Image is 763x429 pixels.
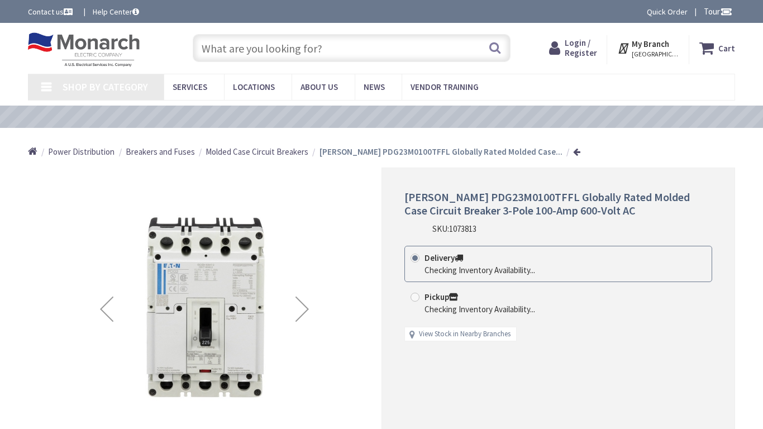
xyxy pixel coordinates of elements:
[48,146,115,157] span: Power Distribution
[206,146,308,158] a: Molded Case Circuit Breakers
[173,82,207,92] span: Services
[632,50,679,59] span: [GEOGRAPHIC_DATA], [GEOGRAPHIC_DATA]
[126,146,195,157] span: Breakers and Fuses
[319,146,562,157] strong: [PERSON_NAME] PDG23M0100TFFL Globally Rated Molded Case...
[93,6,139,17] a: Help Center
[699,38,735,58] a: Cart
[48,146,115,158] a: Power Distribution
[28,6,75,17] a: Contact us
[419,329,511,340] a: View Stock in Nearby Branches
[425,292,458,302] strong: Pickup
[632,39,669,49] strong: My Branch
[233,82,275,92] span: Locations
[206,146,308,157] span: Molded Case Circuit Breakers
[425,303,535,315] div: Checking Inventory Availability...
[565,37,597,58] span: Login / Register
[549,38,597,58] a: Login / Register
[647,6,688,17] a: Quick Order
[364,82,385,92] span: News
[432,223,476,235] div: SKU:
[193,34,511,62] input: What are you looking for?
[126,146,195,158] a: Breakers and Fuses
[85,189,325,429] img: Eaton PDG23M0100TFFL Globally Rated Molded Case Circuit Breaker 3-Pole 100-Amp 600-Volt AC
[28,32,140,67] img: Monarch Electric Company
[718,38,735,58] strong: Cart
[280,189,325,429] div: Next
[411,82,479,92] span: Vendor Training
[449,223,476,234] span: 1073813
[425,252,463,263] strong: Delivery
[404,190,690,217] span: [PERSON_NAME] PDG23M0100TFFL Globally Rated Molded Case Circuit Breaker 3-Pole 100-Amp 600-Volt AC
[301,82,338,92] span: About Us
[63,80,148,93] span: Shop By Category
[84,189,129,429] div: Previous
[704,6,732,17] span: Tour
[617,38,679,58] div: My Branch [GEOGRAPHIC_DATA], [GEOGRAPHIC_DATA]
[425,264,535,276] div: Checking Inventory Availability...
